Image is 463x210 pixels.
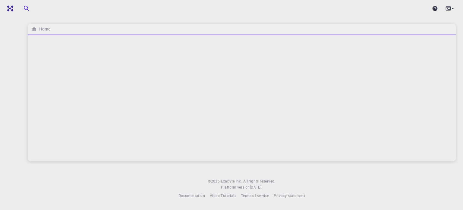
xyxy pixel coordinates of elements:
span: Video Tutorials [210,193,236,198]
nav: breadcrumb [30,26,52,32]
span: Exabyte Inc. [221,179,242,183]
img: logo [5,5,13,11]
span: Documentation [178,193,205,198]
span: [DATE] . [250,185,263,189]
span: Terms of service [241,193,269,198]
a: Video Tutorials [210,193,236,199]
a: Privacy statement [274,193,305,199]
span: All rights reserved. [243,178,276,184]
span: © 2025 [208,178,221,184]
a: Terms of service [241,193,269,199]
h6: Home [37,26,50,32]
span: Privacy statement [274,193,305,198]
a: Documentation [178,193,205,199]
a: Exabyte Inc. [221,178,242,184]
a: [DATE]. [250,184,263,190]
span: Platform version [221,184,250,190]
